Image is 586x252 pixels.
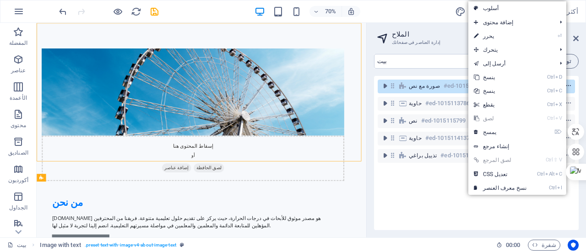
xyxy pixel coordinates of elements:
[380,80,391,91] button: تبديل-توسيع
[409,152,437,159] font: تذييل براغي
[85,240,176,251] span: . preset-text-with-image-v4-about-image-text
[483,33,494,39] font: يحرر
[58,6,68,17] i: Undo: Delete elements (Ctrl+Z)
[506,241,512,248] font: 00
[325,8,336,15] font: 70%
[347,7,355,16] i: عند تغيير الحجم، قم بتعديل مستوى التكبير تلقائيًا ليناسب الجهاز المحدد.
[468,139,566,153] a: إنشاء مرجع
[440,152,485,159] font: #ed-1015114071
[17,241,27,248] font: بيت
[8,150,28,156] font: الصناديق
[512,241,514,248] font: :
[380,150,391,161] button: تبديل-توسيع
[131,6,141,17] i: إعادة تحميل الصفحة
[564,80,573,91] button: قائمة السياق
[537,171,544,177] font: Ctrl
[483,19,514,26] font: إضافة محتوى
[309,6,342,17] button: 70%
[483,143,509,150] font: إنشاء مرجع
[425,100,470,107] font: #ed-1015113786
[380,115,391,126] button: تبديل-توسيع
[547,74,554,80] font: Ctrl
[112,6,123,17] button: انقر هنا للخروج من وضع المعاينة ومواصلة التحرير
[483,115,494,122] font: لصق
[567,8,578,15] font: أكثر
[57,6,68,17] button: التراجع
[392,40,440,45] font: إدارة العناصر في صفحاتك
[558,33,562,39] font: ⏎
[547,88,554,94] font: Ctrl
[483,88,495,94] font: ينسخ
[483,129,497,135] font: يمسح
[468,153,532,167] a: Ctrl⇧Vلصق المرجع
[483,185,526,191] font: نسخ معرف العنصر
[483,74,495,80] font: ينسخ
[559,157,562,163] font: V
[392,30,409,38] font: الملاح
[528,240,560,251] button: شفرة
[180,242,184,247] i: This element is a customizable preset
[468,181,532,195] a: CtrlIنسخ معرف العنصر
[553,157,558,163] font: ⇧
[468,167,532,181] a: CtrlAltCتعديل CSS
[40,240,81,251] span: Click to select. Double-click to edit
[564,98,573,109] button: قائمة السياق
[425,134,470,141] font: #ed-1015114137
[468,70,532,84] a: CtrlDينسخ
[496,240,521,251] h6: وقت الجلسة
[468,84,532,98] a: CtrlCينسخ
[559,171,562,177] font: C
[8,177,29,183] font: أكورديون
[9,204,27,211] font: الجداول
[409,83,440,89] font: صورة مع نص
[455,6,466,17] i: التصميم (Ctrl+Alt+Y)
[183,204,217,210] font: إضافة عناصر
[11,122,26,129] font: محتوى
[455,6,466,17] button: تصميم
[228,204,264,210] font: لصق الحافظة
[483,5,499,11] font: أسلوب
[549,185,556,191] font: Ctrl
[483,102,495,108] font: يقطع
[409,118,418,124] font: نص
[568,240,579,251] button: مُركّز على المستخدم
[468,57,553,70] a: أرسل إلى
[7,240,27,251] a: انقر لإلغاء التحديد. انقر نقرًا مزدوجًا لفتح الصفحات.
[9,40,28,46] font: المفضلة
[564,115,573,126] button: قائمة السياق
[468,29,532,43] a: ⏎يحرر
[149,6,160,17] i: حفظ (Ctrl+S)
[468,112,532,125] a: CtrlVلصق
[149,6,160,17] button: يحفظ
[380,98,391,109] button: تبديل-توسيع
[546,157,553,163] font: Ctrl
[421,117,466,124] font: #ed-1015115799
[468,1,566,15] a: أسلوب
[559,88,562,94] font: C
[554,129,562,135] font: ⌦
[380,133,391,144] button: تبديل-توسيع
[549,171,554,177] font: Alt
[559,102,562,107] font: X
[468,98,532,112] a: CtrlXيقطع
[483,157,511,163] font: لصق المرجع
[561,185,562,191] font: I
[409,135,422,141] font: حاوية
[130,6,141,17] button: إعادة التحميل
[483,47,498,53] font: يتحرك
[559,115,562,121] font: V
[547,102,554,107] font: Ctrl
[547,115,554,121] font: Ctrl
[11,67,26,74] font: عناصر
[483,171,507,177] font: تعديل CSS
[468,125,532,139] a: ⌦يمسح
[40,240,184,251] nav: فتات الخبز
[542,241,556,248] font: شفرة
[10,95,27,101] font: الأعمدة
[559,74,562,80] font: D
[514,241,520,248] font: 00
[444,82,488,89] font: #ed-1015113585
[409,100,422,107] font: حاوية
[483,60,505,67] font: أرسل إلى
